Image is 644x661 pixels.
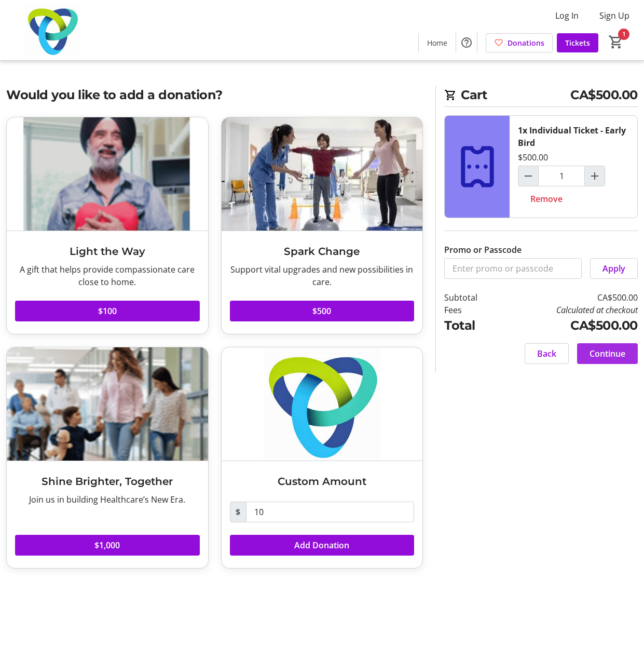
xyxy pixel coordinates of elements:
a: Tickets [557,33,598,52]
input: Enter promo or passcode [444,258,582,279]
button: $100 [15,301,200,321]
a: Donations [486,33,553,52]
img: Spark Change [222,117,423,231]
h2: Cart [444,86,638,107]
button: Remove [518,188,575,209]
input: Donation Amount [246,502,415,522]
img: Light the Way [7,117,208,231]
div: A gift that helps provide compassionate care close to home. [15,263,200,288]
a: Home [419,33,456,52]
button: Log In [547,7,587,24]
img: Shine Brighter, Together [7,347,208,461]
img: Trillium Health Partners Foundation's Logo [6,4,99,56]
span: Home [427,37,447,48]
span: Remove [530,193,563,205]
button: Apply [590,258,638,279]
div: $500.00 [518,151,548,164]
span: $1,000 [94,539,120,551]
span: $100 [98,305,117,317]
span: Tickets [565,37,590,48]
input: Individual Ticket - Early Bird Quantity [538,166,585,186]
h3: Spark Change [230,244,415,259]
button: $1,000 [15,535,200,556]
td: Total [444,316,500,335]
span: Log In [555,9,579,22]
span: Donations [508,37,544,48]
img: Custom Amount [222,347,423,461]
h3: Shine Brighter, Together [15,474,200,489]
button: Decrement by one [518,166,538,186]
span: Continue [590,347,625,360]
h3: Light the Way [15,244,200,259]
span: Back [537,347,556,360]
button: Sign Up [591,7,638,24]
button: $500 [230,301,415,321]
label: Promo or Passcode [444,244,522,256]
span: Apply [602,262,625,275]
button: Help [456,32,477,53]
div: Join us in building Healthcare’s New Era. [15,493,200,506]
button: Increment by one [585,166,605,186]
div: Support vital upgrades and new possibilities in care. [230,263,415,288]
div: 1x Individual Ticket - Early Bird [518,124,629,149]
span: CA$500.00 [570,86,638,104]
td: Subtotal [444,291,500,304]
span: $500 [312,305,331,317]
h2: Would you like to add a donation? [6,86,423,104]
td: CA$500.00 [500,291,638,304]
button: Add Donation [230,535,415,556]
span: Sign Up [599,9,629,22]
h3: Custom Amount [230,474,415,489]
button: Back [525,343,569,364]
button: Cart [607,33,625,51]
button: Continue [577,343,638,364]
span: Add Donation [294,539,349,551]
span: $ [230,502,246,522]
td: CA$500.00 [500,316,638,335]
td: Calculated at checkout [500,304,638,316]
td: Fees [444,304,500,316]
